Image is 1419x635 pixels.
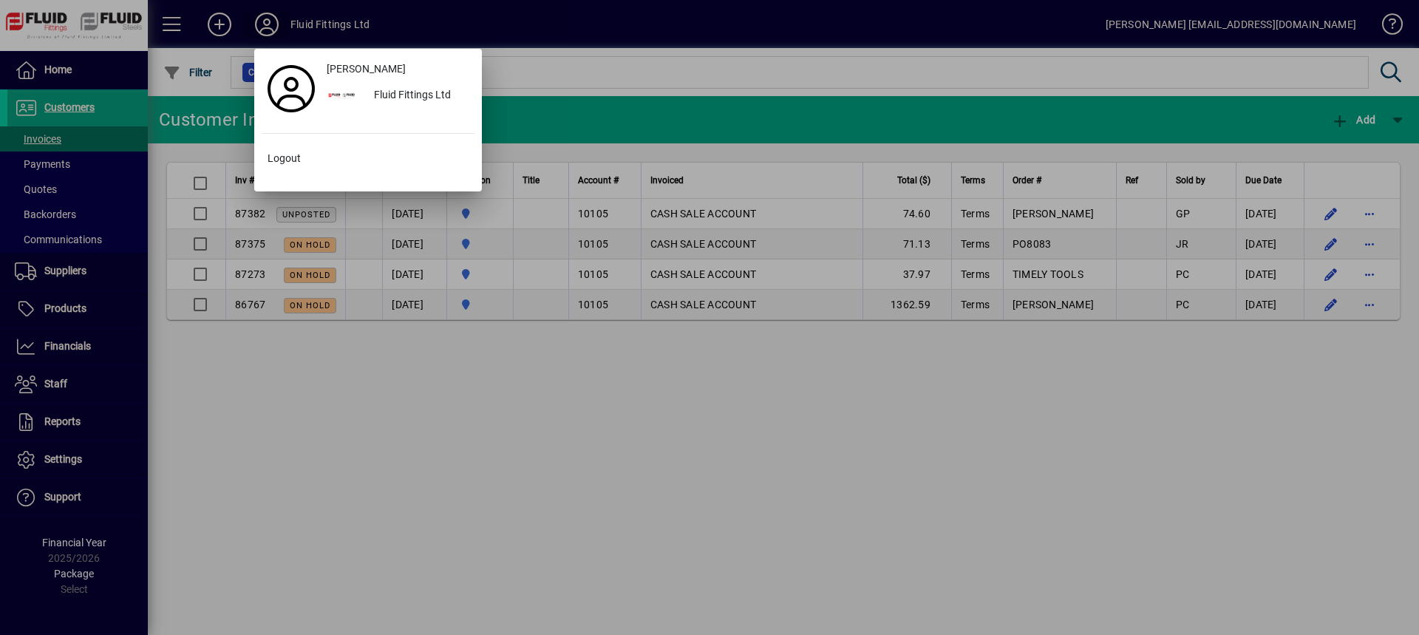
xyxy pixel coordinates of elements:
span: [PERSON_NAME] [327,61,406,77]
a: Profile [262,75,321,102]
button: Fluid Fittings Ltd [321,83,474,109]
div: Fluid Fittings Ltd [362,83,474,109]
button: Logout [262,146,474,172]
span: Logout [268,151,301,166]
a: [PERSON_NAME] [321,56,474,83]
